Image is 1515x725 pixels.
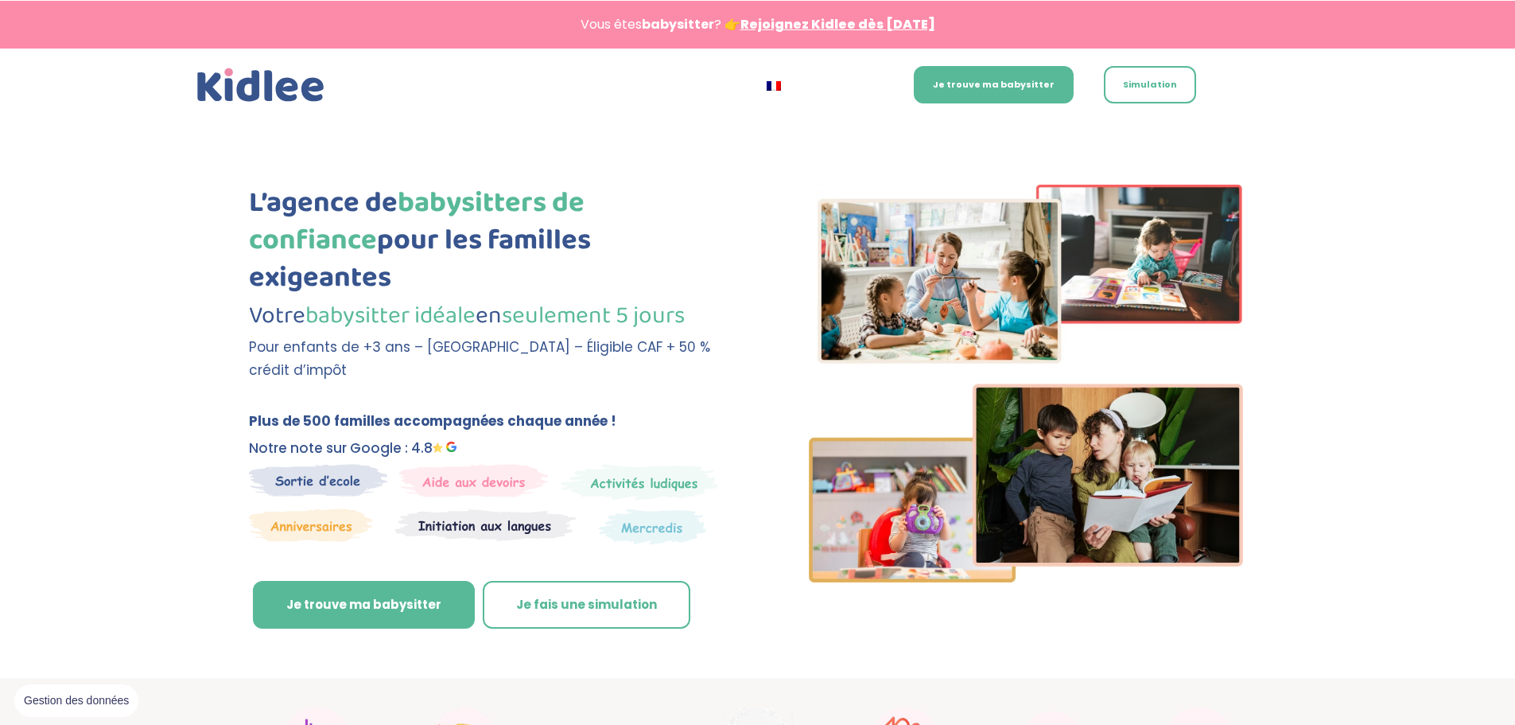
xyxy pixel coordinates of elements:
[253,581,475,629] a: Je trouve ma babysitter
[395,509,576,542] img: Atelier thematique
[24,694,129,708] span: Gestion des données
[399,464,549,497] img: weekends
[561,464,718,501] img: Mercredi
[249,464,388,497] img: Sortie decole
[740,15,935,33] a: Rejoignez Kidlee dès [DATE]
[1104,66,1196,103] a: Simulation
[581,15,935,33] span: Vous êtes ? 👉
[599,509,706,545] img: Thematique
[914,66,1074,103] a: Je trouve ma babysitter
[193,64,328,107] a: Kidlee Logo
[249,337,710,380] span: Pour enfants de +3 ans – [GEOGRAPHIC_DATA] – Éligible CAF + 50 % crédit d’impôt
[249,509,373,542] img: Anniversaire
[249,185,730,304] h1: L’agence de pour les familles exigeantes
[249,437,730,460] p: Notre note sur Google : 4.8
[249,297,685,335] span: Votre en
[14,684,138,718] button: Gestion des données
[767,81,781,91] img: Français
[809,568,1243,587] picture: Imgs-2
[502,297,685,335] span: seulement 5 jours
[249,180,585,263] span: babysitters de confiance
[193,64,328,107] img: logo_kidlee_bleu
[305,297,476,335] span: babysitter idéale
[483,581,690,629] a: Je fais une simulation
[249,411,616,431] b: Plus de 500 familles accompagnées chaque année !
[642,15,714,33] strong: babysitter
